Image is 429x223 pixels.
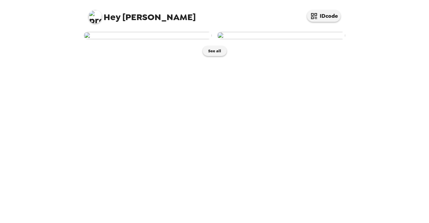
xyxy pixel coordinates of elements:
[203,46,227,56] button: See all
[88,10,102,23] img: profile pic
[88,7,196,22] span: [PERSON_NAME]
[84,32,212,39] img: user-266668
[307,10,341,22] button: IDcode
[104,11,120,23] span: Hey
[217,32,345,39] img: user-266656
